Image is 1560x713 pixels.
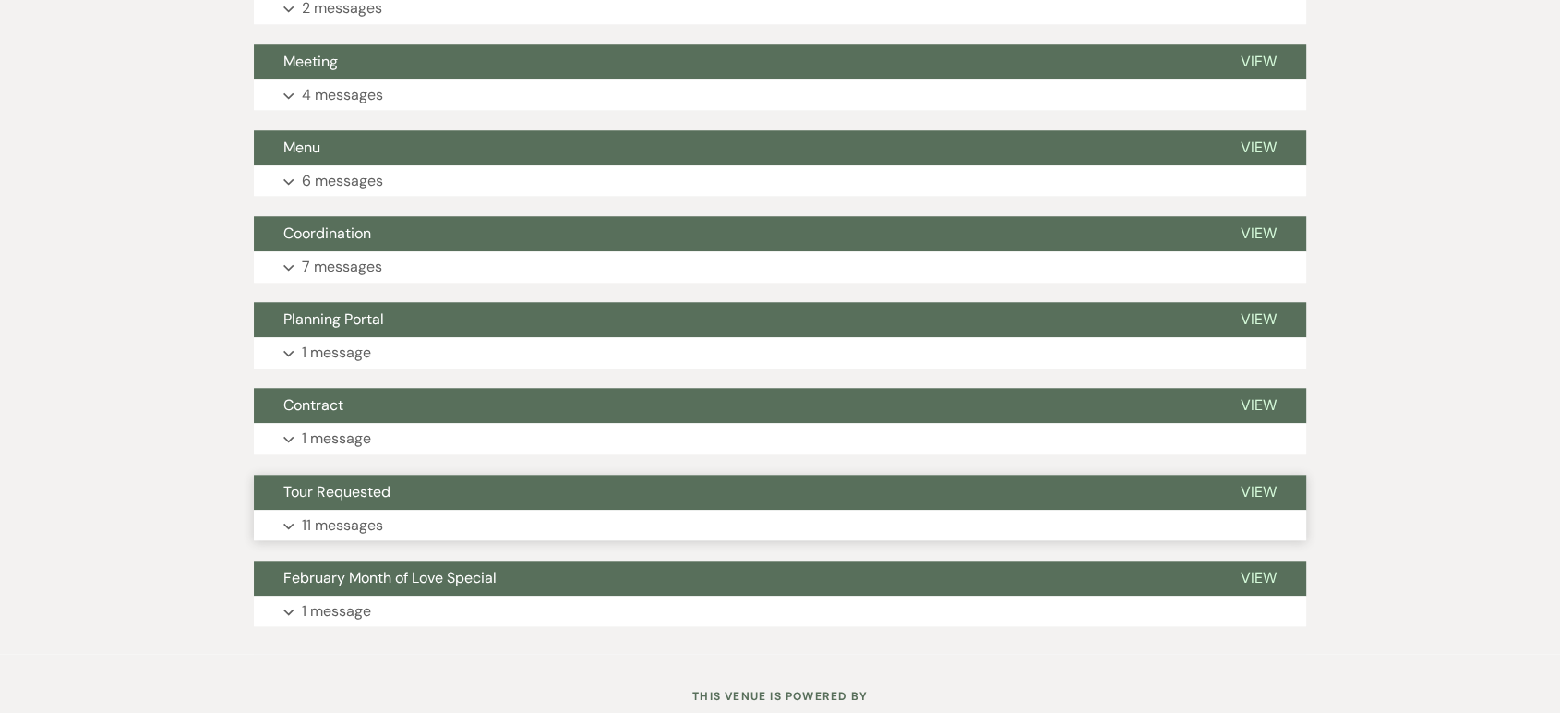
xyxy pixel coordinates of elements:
button: 11 messages [254,510,1306,541]
button: View [1211,44,1306,79]
p: 6 messages [302,169,383,193]
button: View [1211,216,1306,251]
button: February Month of Love Special [254,561,1211,596]
span: View [1241,138,1277,157]
span: Tour Requested [283,482,390,502]
span: Planning Portal [283,309,384,329]
button: View [1211,302,1306,337]
p: 1 message [302,599,371,623]
p: 4 messages [302,83,383,107]
button: 1 message [254,596,1306,627]
button: Tour Requested [254,475,1211,510]
p: 11 messages [302,514,383,538]
button: View [1211,130,1306,165]
button: Menu [254,130,1211,165]
button: View [1211,475,1306,510]
p: 1 message [302,427,371,451]
button: Coordination [254,216,1211,251]
span: View [1241,224,1277,243]
span: Contract [283,395,343,415]
button: Planning Portal [254,302,1211,337]
p: 7 messages [302,255,382,279]
button: 1 message [254,423,1306,454]
button: Contract [254,388,1211,423]
p: 1 message [302,341,371,365]
button: View [1211,388,1306,423]
button: Meeting [254,44,1211,79]
button: View [1211,561,1306,596]
span: Meeting [283,52,338,71]
button: 4 messages [254,79,1306,111]
span: Coordination [283,224,371,243]
button: 1 message [254,337,1306,369]
span: View [1241,52,1277,71]
span: Menu [283,138,320,157]
span: February Month of Love Special [283,568,497,587]
span: View [1241,395,1277,415]
button: 7 messages [254,251,1306,283]
button: 6 messages [254,165,1306,197]
span: View [1241,568,1277,587]
span: View [1241,482,1277,502]
span: View [1241,309,1277,329]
